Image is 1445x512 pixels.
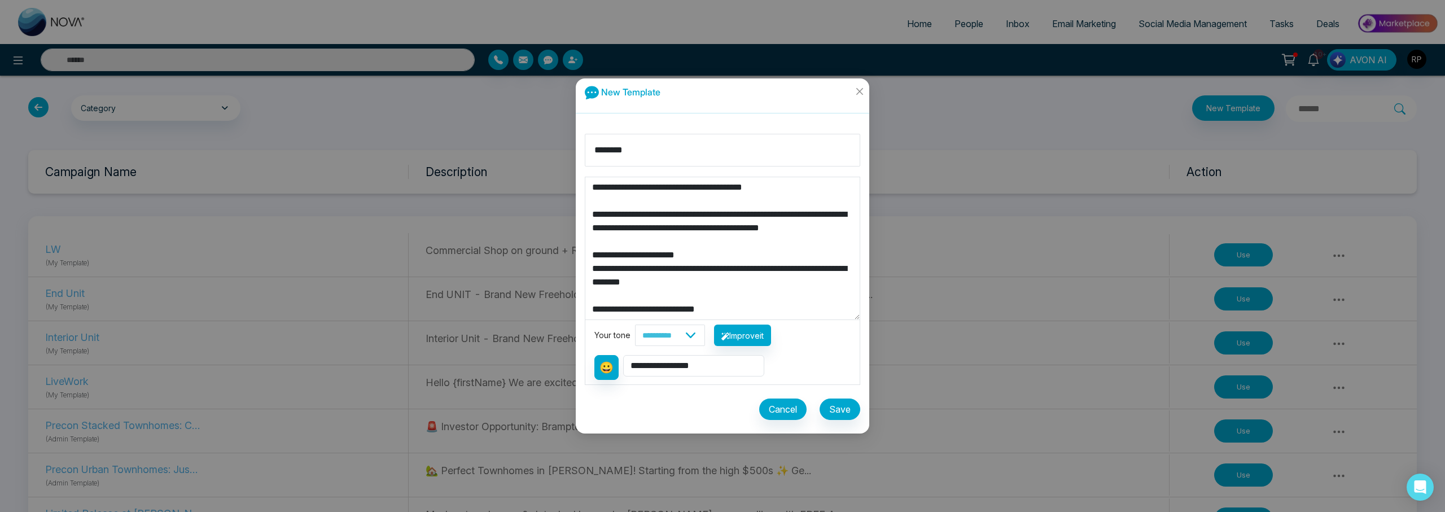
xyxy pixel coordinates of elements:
button: 😀 [594,355,619,380]
button: Save [820,399,860,420]
div: Your tone [594,329,635,342]
button: Close [850,78,869,109]
span: close [855,87,864,96]
button: Improveit [714,325,771,346]
button: Cancel [759,399,807,420]
div: Open Intercom Messenger [1407,474,1434,501]
span: New Template [601,86,660,98]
